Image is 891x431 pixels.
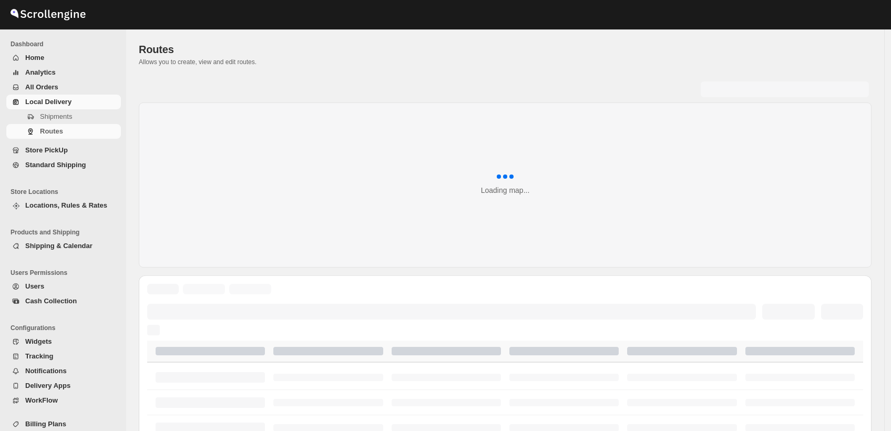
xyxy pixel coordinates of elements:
span: Cash Collection [25,297,77,305]
span: Tracking [25,352,53,360]
span: Users [25,282,44,290]
p: Allows you to create, view and edit routes. [139,58,872,66]
span: Routes [40,127,63,135]
button: Shipping & Calendar [6,239,121,253]
span: Shipments [40,112,72,120]
button: Shipments [6,109,121,124]
span: Products and Shipping [11,228,121,237]
button: WorkFlow [6,393,121,408]
span: Shipping & Calendar [25,242,93,250]
span: Store PickUp [25,146,68,154]
span: Configurations [11,324,121,332]
span: Dashboard [11,40,121,48]
span: WorkFlow [25,396,58,404]
span: Locations, Rules & Rates [25,201,107,209]
button: Analytics [6,65,121,80]
span: Users Permissions [11,269,121,277]
span: Billing Plans [25,420,66,428]
span: Delivery Apps [25,382,70,389]
span: Store Locations [11,188,121,196]
button: Routes [6,124,121,139]
button: Delivery Apps [6,378,121,393]
button: Locations, Rules & Rates [6,198,121,213]
button: Home [6,50,121,65]
span: Home [25,54,44,61]
span: Analytics [25,68,56,76]
span: Local Delivery [25,98,71,106]
button: All Orders [6,80,121,95]
span: Standard Shipping [25,161,86,169]
button: Cash Collection [6,294,121,309]
button: Notifications [6,364,121,378]
span: All Orders [25,83,58,91]
div: Loading map... [481,185,530,196]
span: Routes [139,44,174,55]
span: Notifications [25,367,67,375]
button: Users [6,279,121,294]
button: Widgets [6,334,121,349]
button: Tracking [6,349,121,364]
span: Widgets [25,337,52,345]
